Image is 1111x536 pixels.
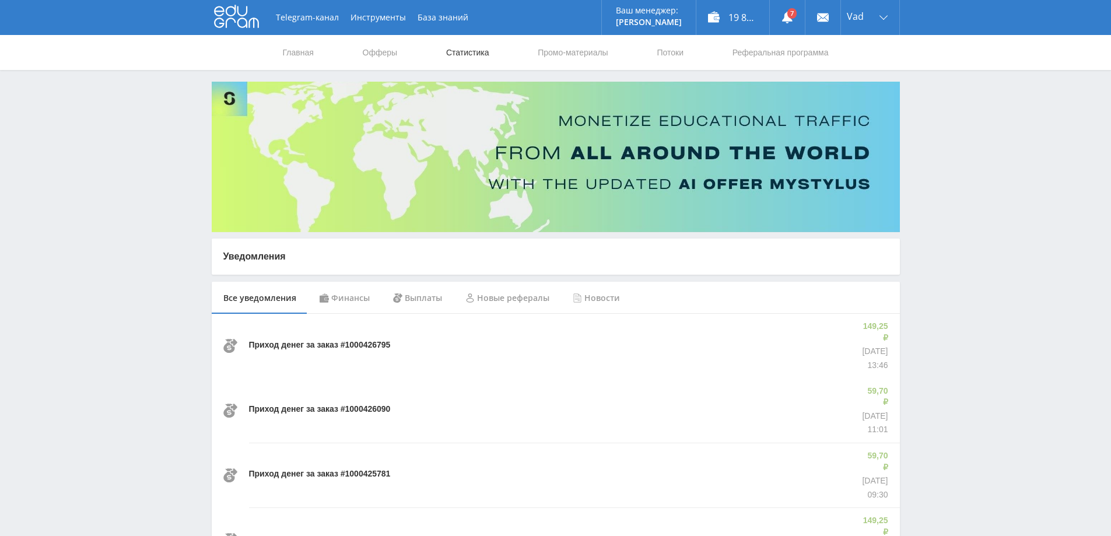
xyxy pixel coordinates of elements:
[249,339,391,351] p: Приход денег за заказ #1000426795
[381,282,454,314] div: Выплаты
[847,12,864,21] span: Vad
[223,250,888,263] p: Уведомления
[249,404,391,415] p: Приход денег за заказ #1000426090
[212,282,308,314] div: Все уведомления
[862,450,888,473] p: 59,70 ₽
[862,411,888,422] p: [DATE]
[537,35,609,70] a: Промо-материалы
[282,35,315,70] a: Главная
[561,282,632,314] div: Новости
[862,424,888,436] p: 11:01
[862,475,888,487] p: [DATE]
[616,17,682,27] p: [PERSON_NAME]
[860,321,888,344] p: 149,25 ₽
[308,282,381,314] div: Финансы
[862,386,888,408] p: 59,70 ₽
[249,468,391,480] p: Приход денег за заказ #1000425781
[860,360,888,372] p: 13:46
[862,489,888,501] p: 09:30
[454,282,561,314] div: Новые рефералы
[656,35,685,70] a: Потоки
[212,82,900,232] img: Banner
[860,346,888,358] p: [DATE]
[362,35,399,70] a: Офферы
[731,35,830,70] a: Реферальная программа
[616,6,682,15] p: Ваш менеджер:
[445,35,490,70] a: Статистика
